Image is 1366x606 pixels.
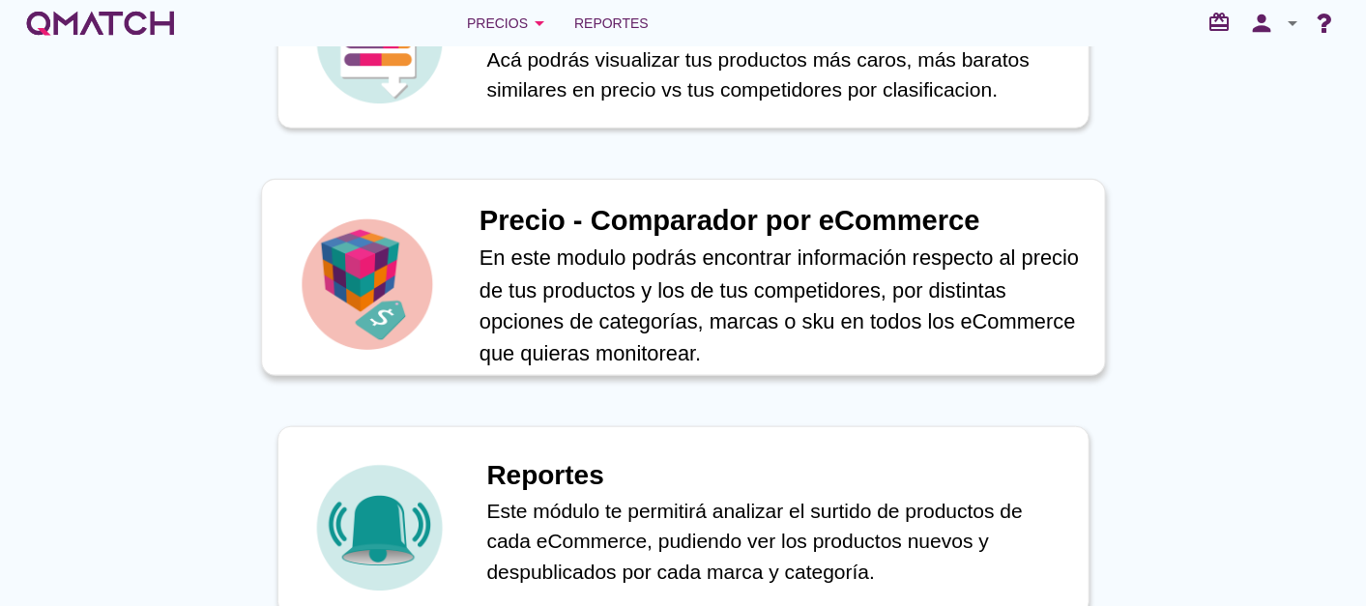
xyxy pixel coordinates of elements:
h1: Reportes [487,455,1069,496]
a: white-qmatch-logo [23,4,178,43]
a: Reportes [567,4,656,43]
button: Precios [451,4,567,43]
i: arrow_drop_down [1281,12,1304,35]
i: redeem [1207,11,1238,34]
p: En este modulo podrás encontrar información respecto al precio de tus productos y los de tus comp... [479,243,1084,369]
i: arrow_drop_down [528,12,551,35]
a: iconPrecio - Comparador por eCommerceEn este modulo podrás encontrar información respecto al prec... [250,183,1117,372]
p: Acá podrás visualizar tus productos más caros, más baratos similares en precio vs tus competidore... [487,44,1069,105]
p: Este módulo te permitirá analizar el surtido de productos de cada eCommerce, pudiendo ver los pro... [487,496,1069,588]
img: icon [296,214,437,355]
span: Reportes [574,12,649,35]
div: Precios [467,12,551,35]
i: person [1242,10,1281,37]
h1: Precio - Comparador por eCommerce [479,200,1084,243]
img: icon [311,460,447,595]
